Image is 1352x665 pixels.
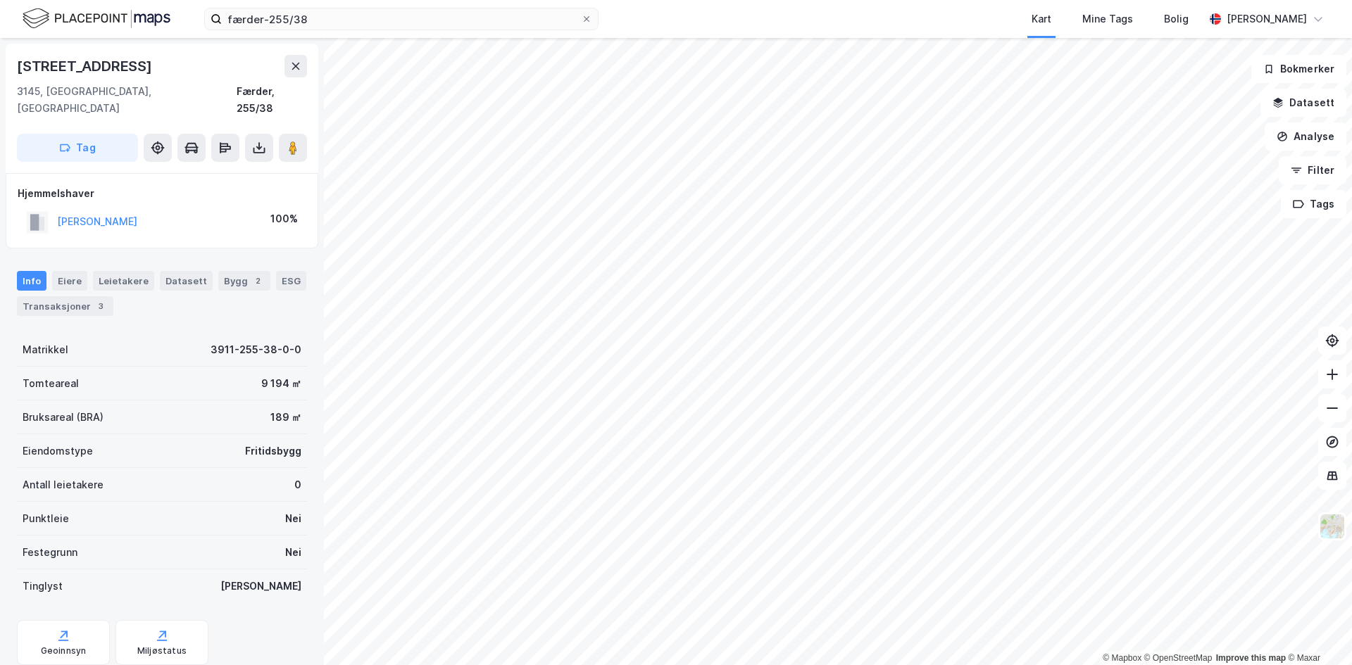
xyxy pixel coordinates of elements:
[1282,597,1352,665] iframe: Chat Widget
[1164,11,1189,27] div: Bolig
[23,6,170,31] img: logo.f888ab2527a4732fd821a326f86c7f29.svg
[23,443,93,460] div: Eiendomstype
[270,409,301,426] div: 189 ㎡
[1282,597,1352,665] div: Kontrollprogram for chat
[94,299,108,313] div: 3
[93,271,154,291] div: Leietakere
[270,210,298,227] div: 100%
[1319,513,1346,540] img: Z
[218,271,270,291] div: Bygg
[220,578,301,595] div: [PERSON_NAME]
[285,544,301,561] div: Nei
[1216,653,1286,663] a: Improve this map
[245,443,301,460] div: Fritidsbygg
[294,476,301,493] div: 0
[17,55,155,77] div: [STREET_ADDRESS]
[1279,156,1346,184] button: Filter
[17,134,138,162] button: Tag
[23,341,68,358] div: Matrikkel
[52,271,87,291] div: Eiere
[41,645,87,657] div: Geoinnsyn
[23,544,77,561] div: Festegrunn
[1260,89,1346,117] button: Datasett
[17,271,46,291] div: Info
[1103,653,1141,663] a: Mapbox
[285,510,301,527] div: Nei
[1144,653,1213,663] a: OpenStreetMap
[23,476,104,493] div: Antall leietakere
[23,375,79,392] div: Tomteareal
[251,274,265,288] div: 2
[211,341,301,358] div: 3911-255-38-0-0
[237,83,307,117] div: Færder, 255/38
[1265,122,1346,151] button: Analyse
[17,83,237,117] div: 3145, [GEOGRAPHIC_DATA], [GEOGRAPHIC_DATA]
[1032,11,1051,27] div: Kart
[1082,11,1133,27] div: Mine Tags
[18,185,306,202] div: Hjemmelshaver
[137,645,187,657] div: Miljøstatus
[222,8,581,30] input: Søk på adresse, matrikkel, gårdeiere, leietakere eller personer
[276,271,306,291] div: ESG
[1227,11,1307,27] div: [PERSON_NAME]
[1281,190,1346,218] button: Tags
[23,409,104,426] div: Bruksareal (BRA)
[261,375,301,392] div: 9 194 ㎡
[23,578,63,595] div: Tinglyst
[23,510,69,527] div: Punktleie
[160,271,213,291] div: Datasett
[1251,55,1346,83] button: Bokmerker
[17,296,113,316] div: Transaksjoner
